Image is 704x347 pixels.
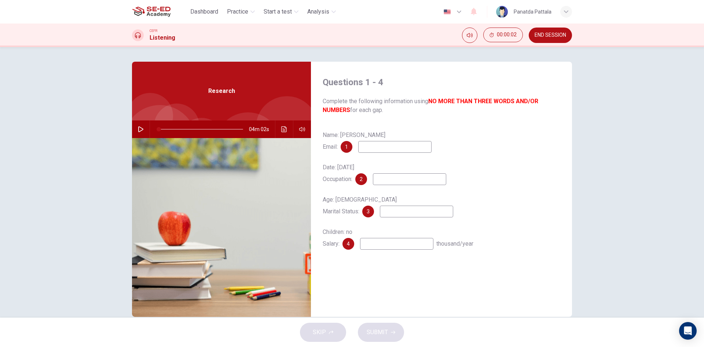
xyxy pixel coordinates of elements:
h4: Questions 1 - 4 [323,76,560,88]
button: Analysis [304,5,339,18]
span: Analysis [307,7,329,16]
div: Open Intercom Messenger [679,322,697,340]
button: Practice [224,5,258,18]
button: END SESSION [529,28,572,43]
div: Hide [483,28,523,43]
span: Children: no Salary: [323,228,352,247]
a: SE-ED Academy logo [132,4,187,19]
img: SE-ED Academy logo [132,4,170,19]
span: Age: [DEMOGRAPHIC_DATA] Marital Status: [323,196,397,215]
span: Name: [PERSON_NAME] Email: [323,131,385,150]
span: thousand/year [436,240,473,247]
img: en [443,9,452,15]
span: Date: [DATE] Occupation: [323,164,354,182]
img: Profile picture [496,6,508,18]
span: 04m 02s [249,120,275,138]
span: END SESSION [535,32,566,38]
b: NO MORE THAN THREE WORDS AND/OR NUMBERS [323,98,538,113]
span: 2 [360,177,363,182]
span: Practice [227,7,248,16]
button: Start a test [261,5,301,18]
span: 1 [345,144,348,149]
div: Mute [462,28,477,43]
span: Research [208,87,235,95]
span: Dashboard [190,7,218,16]
span: CEFR [150,28,157,33]
button: 00:00:02 [483,28,523,42]
span: Complete the following information using for each gap. [323,97,560,115]
button: Dashboard [187,5,221,18]
div: Panatda Pattala [514,7,551,16]
span: Start a test [264,7,292,16]
span: 4 [347,241,350,246]
span: 3 [367,209,370,214]
span: 00:00:02 [497,32,517,38]
h1: Listening [150,33,175,42]
img: Research [132,138,311,317]
button: Click to see the audio transcription [278,120,290,138]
